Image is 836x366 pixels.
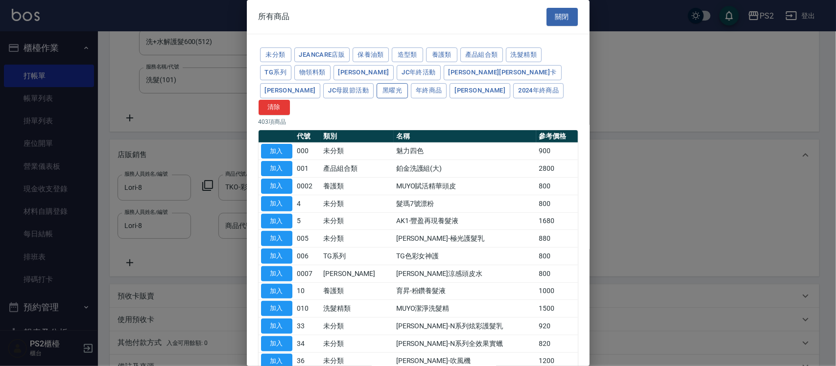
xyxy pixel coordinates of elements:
td: 4 [295,195,321,212]
td: 800 [536,195,577,212]
button: [PERSON_NAME][PERSON_NAME]卡 [444,65,562,80]
td: 880 [536,230,577,248]
button: [PERSON_NAME] [450,83,510,98]
td: 未分類 [321,335,394,352]
td: 800 [536,248,577,265]
td: 34 [295,335,321,352]
p: 403 項商品 [259,117,578,126]
td: 10 [295,282,321,300]
td: 800 [536,178,577,195]
td: 髮瑪7號漂粉 [394,195,537,212]
button: 洗髮精類 [506,47,542,63]
button: 清除 [259,100,290,115]
td: 1500 [536,300,577,318]
td: 鉑金洗護組(大) [394,160,537,178]
td: 未分類 [321,142,394,160]
button: 2024年終商品 [513,83,564,98]
button: 加入 [261,161,292,176]
td: 育昇-粉鑽養髮液 [394,282,537,300]
button: 加入 [261,284,292,299]
td: [PERSON_NAME]-N系列炫彩護髮乳 [394,318,537,335]
button: JC年終活動 [397,65,440,80]
button: JC母親節活動 [323,83,374,98]
th: 參考價格 [536,130,577,143]
button: 保養油類 [353,47,389,63]
td: 魅力四色 [394,142,537,160]
button: 加入 [261,336,292,351]
td: 800 [536,265,577,282]
th: 類別 [321,130,394,143]
button: 加入 [261,231,292,246]
button: 加入 [261,179,292,194]
td: AK1-豐盈再現養髮液 [394,212,537,230]
td: 0002 [295,178,321,195]
td: 920 [536,318,577,335]
th: 代號 [295,130,321,143]
button: 物領料類 [294,65,331,80]
td: 000 [295,142,321,160]
button: 加入 [261,301,292,316]
button: 造型類 [392,47,423,63]
td: 產品組合類 [321,160,394,178]
td: 5 [295,212,321,230]
td: 1680 [536,212,577,230]
button: 加入 [261,319,292,334]
button: 加入 [261,144,292,159]
td: 33 [295,318,321,335]
td: 0007 [295,265,321,282]
td: [PERSON_NAME]-極光護髮乳 [394,230,537,248]
button: 加入 [261,196,292,211]
td: 洗髮精類 [321,300,394,318]
td: 001 [295,160,321,178]
td: 1000 [536,282,577,300]
th: 名稱 [394,130,537,143]
td: 養護類 [321,282,394,300]
td: [PERSON_NAME] [321,265,394,282]
td: 未分類 [321,318,394,335]
button: 產品組合類 [460,47,503,63]
td: 820 [536,335,577,352]
button: [PERSON_NAME] [334,65,394,80]
td: 未分類 [321,230,394,248]
button: 加入 [261,266,292,281]
td: 006 [295,248,321,265]
td: [PERSON_NAME]-N系列全效果實蠟 [394,335,537,352]
button: 未分類 [260,47,291,63]
span: 所有商品 [259,12,290,22]
td: 未分類 [321,195,394,212]
td: 未分類 [321,212,394,230]
td: 005 [295,230,321,248]
button: 加入 [261,249,292,264]
td: MUYO賦活精華頭皮 [394,178,537,195]
button: 關閉 [547,8,578,26]
td: MUYO潔淨洗髮精 [394,300,537,318]
td: 養護類 [321,178,394,195]
td: 2800 [536,160,577,178]
button: 加入 [261,214,292,229]
button: JeanCare店販 [294,47,350,63]
button: 年終商品 [411,83,447,98]
td: 010 [295,300,321,318]
button: TG系列 [260,65,292,80]
td: 900 [536,142,577,160]
td: [PERSON_NAME]涼感頭皮水 [394,265,537,282]
td: TG系列 [321,248,394,265]
button: 養護類 [426,47,457,63]
button: 黑曜光 [377,83,408,98]
button: [PERSON_NAME] [260,83,321,98]
td: TG色彩女神護 [394,248,537,265]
